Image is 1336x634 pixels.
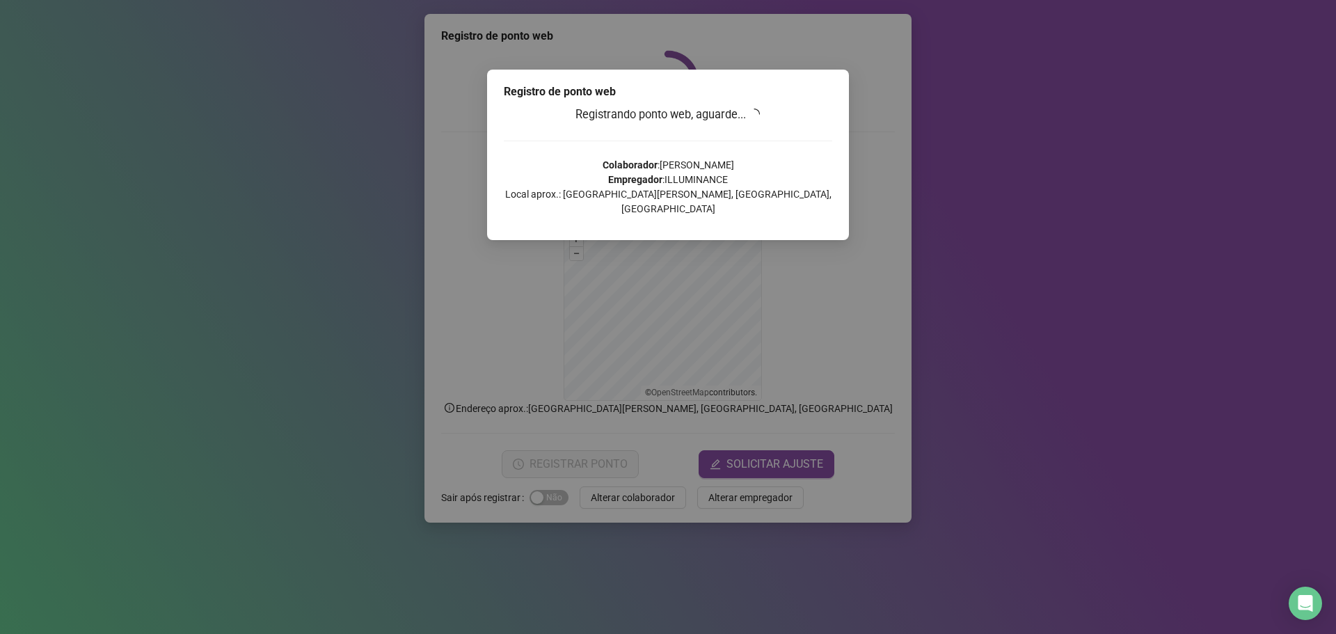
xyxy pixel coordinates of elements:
strong: Colaborador [603,159,658,171]
span: loading [749,108,761,120]
strong: Empregador [608,174,662,185]
p: : [PERSON_NAME] : ILLUMINANCE Local aprox.: [GEOGRAPHIC_DATA][PERSON_NAME], [GEOGRAPHIC_DATA], [G... [504,158,832,216]
div: Registro de ponto web [504,84,832,100]
h3: Registrando ponto web, aguarde... [504,106,832,124]
div: Open Intercom Messenger [1289,587,1322,620]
